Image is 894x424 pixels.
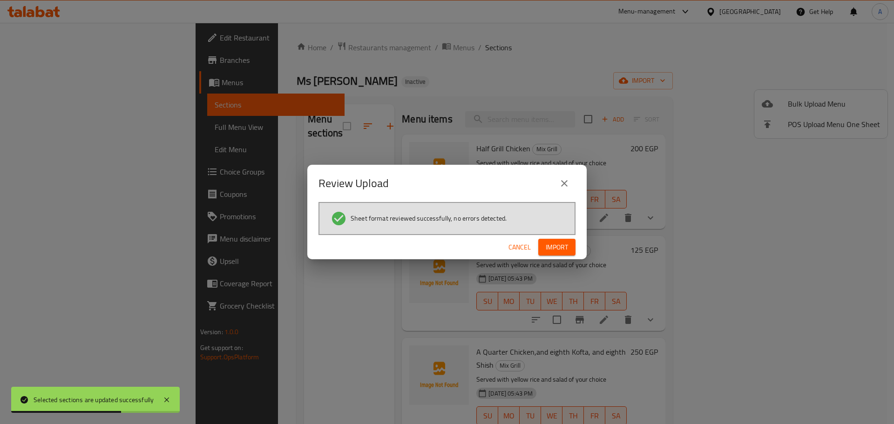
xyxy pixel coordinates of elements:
[351,214,507,223] span: Sheet format reviewed successfully, no errors detected.
[553,172,576,195] button: close
[508,242,531,253] span: Cancel
[505,239,535,256] button: Cancel
[538,239,576,256] button: Import
[318,176,389,191] h2: Review Upload
[34,395,154,405] div: Selected sections are updated successfully
[546,242,568,253] span: Import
